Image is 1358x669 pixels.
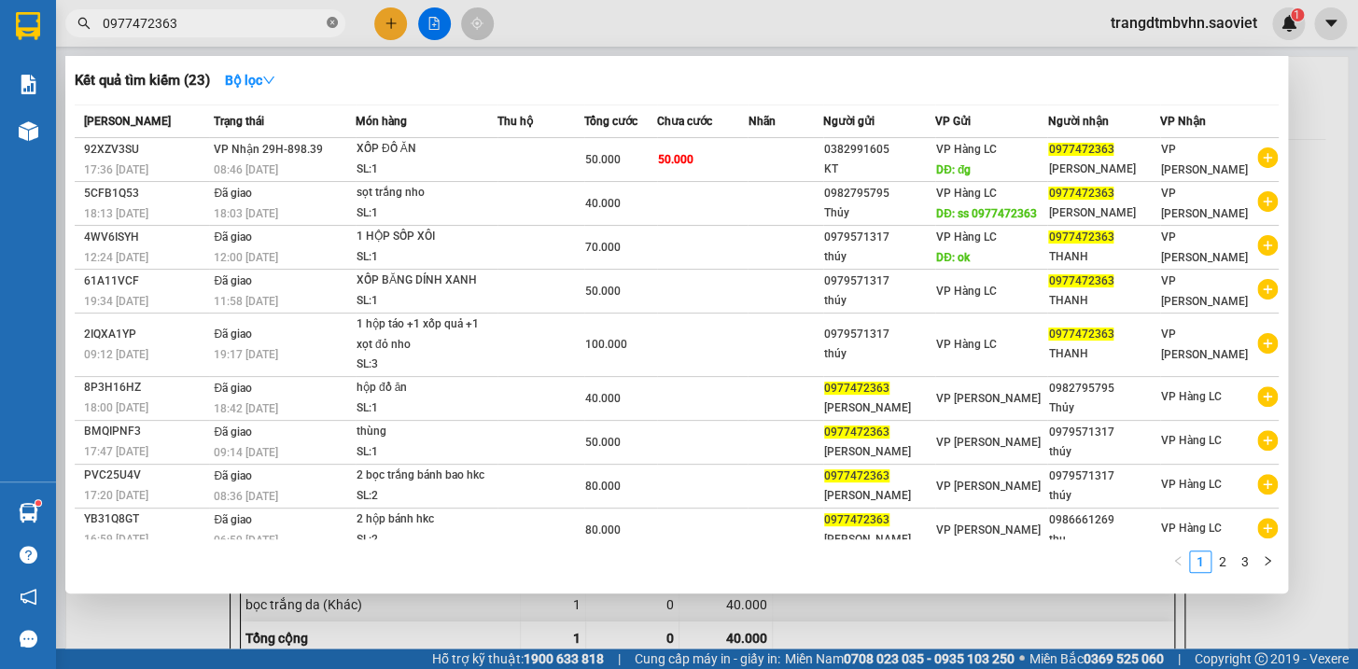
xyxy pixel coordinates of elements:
span: Đã giao [214,513,252,526]
div: 0979571317 [1048,467,1158,486]
li: Next Page [1256,551,1279,573]
span: Người nhận [1047,115,1108,128]
span: 18:13 [DATE] [84,207,148,220]
span: plus-circle [1257,191,1278,212]
div: KT [824,160,934,179]
a: 2 [1212,551,1233,572]
div: thúy [1048,486,1158,506]
span: 0977472363 [824,513,889,526]
div: sọt trắng nho [357,183,497,203]
div: thúy [824,291,934,311]
span: 0977472363 [1048,274,1113,287]
span: plus-circle [1257,279,1278,300]
div: XỐP BĂNG DÍNH XANH [357,271,497,291]
div: [PERSON_NAME] [824,398,934,418]
div: SL: 1 [357,203,497,224]
span: message [20,630,37,648]
div: [PERSON_NAME] [1048,203,1158,223]
img: logo.jpg [10,15,104,108]
span: VP Hàng LC [936,230,997,244]
span: plus-circle [1257,386,1278,407]
span: 08:46 [DATE] [214,163,278,176]
span: VP Hàng LC [1161,478,1222,491]
span: VP Nhận [1160,115,1206,128]
div: [PERSON_NAME] [824,486,934,506]
strong: Bộ lọc [225,73,275,88]
span: 12:00 [DATE] [214,251,278,264]
span: 0977472363 [824,425,889,439]
span: [PERSON_NAME] [84,115,171,128]
span: VP [PERSON_NAME] [1161,187,1248,220]
span: VP [PERSON_NAME] [1161,274,1248,308]
span: plus-circle [1257,333,1278,354]
span: close-circle [327,17,338,28]
span: VP [PERSON_NAME] [936,392,1041,405]
a: 1 [1190,551,1211,572]
span: 16:59 [DATE] [84,533,148,546]
h2: VP Nhận: VP Hàng LC [98,108,451,226]
span: DĐ: ok [936,251,970,264]
button: Bộ lọcdown [210,65,290,95]
span: notification [20,588,37,606]
div: 0982795795 [1048,379,1158,398]
span: question-circle [20,546,37,564]
span: 0977472363 [1048,230,1113,244]
li: 3 [1234,551,1256,573]
div: 8P3H16HZ [84,378,208,397]
span: VP [PERSON_NAME] [936,436,1041,449]
span: 0977472363 [1048,328,1113,341]
span: 0977472363 [824,382,889,395]
span: Đã giao [214,274,252,287]
span: 18:03 [DATE] [214,207,278,220]
span: 08:36 [DATE] [214,490,278,503]
input: Tìm tên, số ĐT hoặc mã đơn [103,13,323,34]
sup: 1 [35,500,41,506]
span: 50.000 [585,285,621,298]
span: VP Hàng LC [936,143,997,156]
img: logo-vxr [16,12,40,40]
span: plus-circle [1257,147,1278,168]
span: 80.000 [585,523,621,537]
img: warehouse-icon [19,503,38,523]
div: SL: 2 [357,530,497,551]
span: VP [PERSON_NAME] [1161,328,1248,361]
span: plus-circle [1257,518,1278,538]
div: 0979571317 [824,228,934,247]
span: Nhãn [748,115,775,128]
span: 09:12 [DATE] [84,348,148,361]
span: 18:42 [DATE] [214,402,278,415]
button: left [1167,551,1189,573]
div: SL: 1 [357,160,497,180]
span: VP Hàng LC [1161,522,1222,535]
b: [DOMAIN_NAME] [249,15,451,46]
span: 17:36 [DATE] [84,163,148,176]
div: 0979571317 [824,272,934,291]
div: 0979571317 [1048,423,1158,442]
li: 1 [1189,551,1211,573]
span: plus-circle [1257,430,1278,451]
span: Trạng thái [214,115,264,128]
b: Sao Việt [113,44,228,75]
span: 17:47 [DATE] [84,445,148,458]
div: THANH [1048,291,1158,311]
span: 50.000 [658,153,693,166]
span: VP [PERSON_NAME] [936,480,1041,493]
span: 0977472363 [1048,143,1113,156]
div: 0382991605 [824,140,934,160]
img: warehouse-icon [19,121,38,141]
span: 0977472363 [824,469,889,482]
div: Thủy [1048,398,1158,418]
div: PVC25U4V [84,466,208,485]
div: THANH [1048,344,1158,364]
div: 1 HỘP SỐP XÔI [357,227,497,247]
div: Thủy [824,203,934,223]
span: VP [PERSON_NAME] [1161,230,1248,264]
div: SL: 1 [357,291,497,312]
span: right [1262,555,1273,566]
span: 80.000 [585,480,621,493]
div: 0982795795 [824,184,934,203]
div: [PERSON_NAME] [824,442,934,462]
span: VP Gửi [935,115,971,128]
span: plus-circle [1257,474,1278,495]
span: search [77,17,91,30]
